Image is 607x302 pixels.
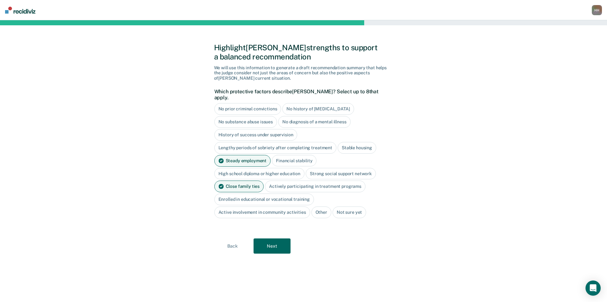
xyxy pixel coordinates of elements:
div: Not sure yet [333,206,366,218]
div: No substance abuse issues [214,116,277,128]
div: High school diploma or higher education [214,168,305,180]
div: Open Intercom Messenger [586,280,601,296]
div: We will use this information to generate a draft recommendation summary that helps the judge cons... [214,65,393,81]
div: Close family ties [214,181,264,192]
div: Financial stability [272,155,316,167]
div: Stable housing [338,142,376,154]
label: Which protective factors describe [PERSON_NAME] ? Select up to 8 that apply. [214,89,390,101]
button: Back [214,238,251,254]
div: Enrolled in educational or vocational training [214,194,314,205]
button: Next [254,238,291,254]
div: Strong social support network [306,168,376,180]
div: H H [592,5,602,15]
img: Recidiviz [5,7,35,14]
div: No prior criminal convictions [214,103,281,115]
div: Steady employment [214,155,271,167]
div: Highlight [PERSON_NAME] strengths to support a balanced recommendation [214,43,393,61]
div: Other [311,206,331,218]
div: Active involvement in community activities [214,206,310,218]
div: Actively participating in treatment programs [265,181,365,192]
div: No diagnosis of a mental illness [278,116,351,128]
div: Lengthy periods of sobriety after completing treatment [214,142,336,154]
div: History of success under supervision [214,129,297,141]
div: No history of [MEDICAL_DATA] [282,103,354,115]
button: HH [592,5,602,15]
